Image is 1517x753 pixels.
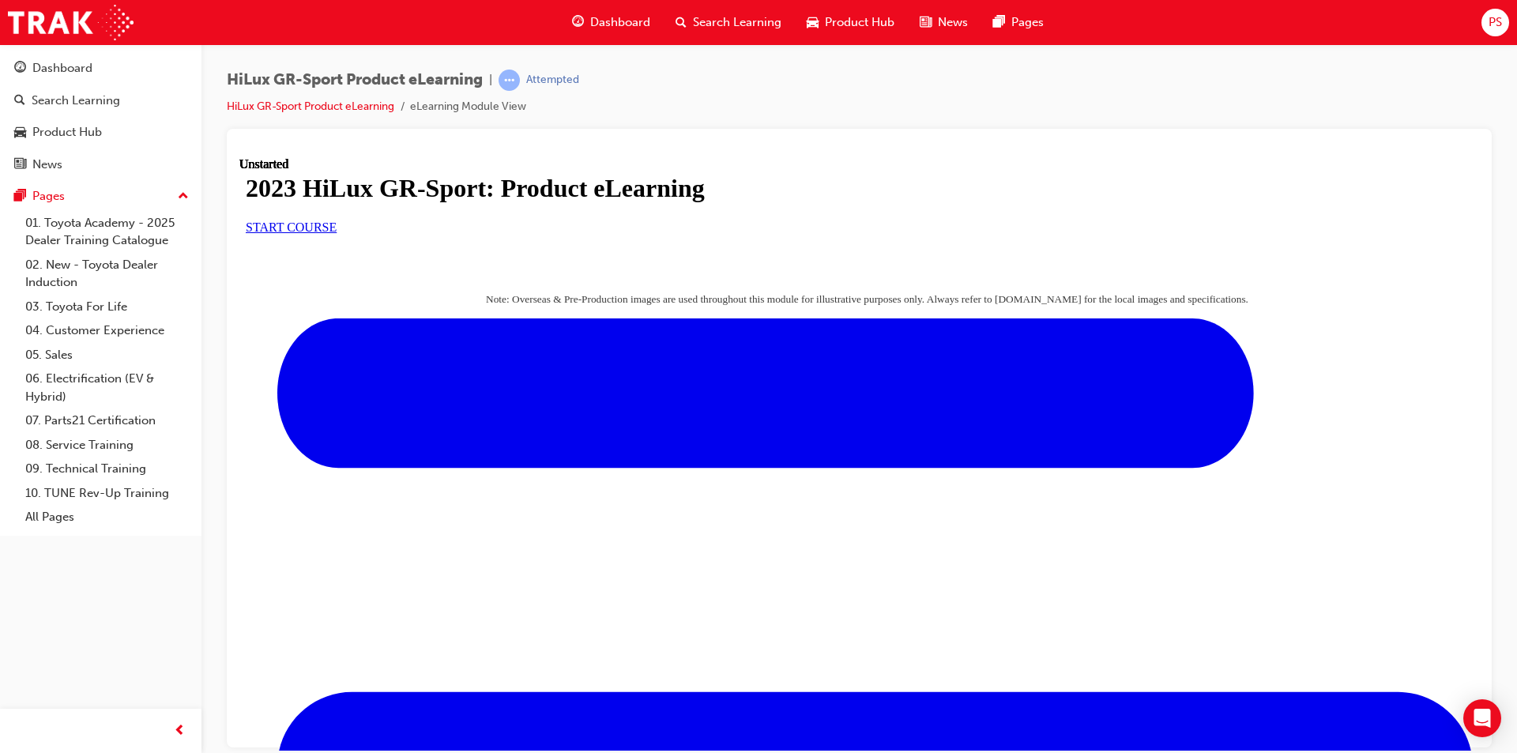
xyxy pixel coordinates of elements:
button: Pages [6,182,195,211]
button: DashboardSearch LearningProduct HubNews [6,51,195,182]
a: 10. TUNE Rev-Up Training [19,481,195,506]
a: 07. Parts21 Certification [19,409,195,433]
span: News [938,13,968,32]
span: Product Hub [825,13,894,32]
span: pages-icon [14,190,26,204]
a: 03. Toyota For Life [19,295,195,319]
div: Attempted [526,73,579,88]
a: 08. Service Training [19,433,195,457]
a: 05. Sales [19,343,195,367]
span: Note: Overseas & Pre-Production images are used throughout this module for illustrative purposes ... [247,136,1009,148]
a: car-iconProduct Hub [794,6,907,39]
button: PS [1481,9,1509,36]
a: search-iconSearch Learning [663,6,794,39]
span: HiLux GR-Sport Product eLearning [227,71,483,89]
div: News [32,156,62,174]
span: learningRecordVerb_ATTEMPT-icon [499,70,520,91]
a: Dashboard [6,54,195,83]
span: news-icon [14,158,26,172]
div: Product Hub [32,123,102,141]
span: | [489,71,492,89]
span: search-icon [14,94,25,108]
a: START COURSE [6,63,97,77]
a: guage-iconDashboard [559,6,663,39]
span: Dashboard [590,13,650,32]
span: Pages [1011,13,1044,32]
a: 06. Electrification (EV & Hybrid) [19,367,195,409]
span: guage-icon [572,13,584,32]
span: car-icon [807,13,819,32]
li: eLearning Module View [410,98,526,116]
a: Product Hub [6,118,195,147]
span: news-icon [920,13,932,32]
a: News [6,150,195,179]
div: Dashboard [32,59,92,77]
a: 09. Technical Training [19,457,195,481]
span: prev-icon [174,721,186,741]
span: search-icon [676,13,687,32]
span: up-icon [178,186,189,207]
a: news-iconNews [907,6,981,39]
div: Open Intercom Messenger [1463,699,1501,737]
img: Trak [8,5,134,40]
a: 01. Toyota Academy - 2025 Dealer Training Catalogue [19,211,195,253]
span: pages-icon [993,13,1005,32]
span: guage-icon [14,62,26,76]
span: car-icon [14,126,26,140]
a: pages-iconPages [981,6,1056,39]
span: PS [1489,13,1502,32]
a: 04. Customer Experience [19,318,195,343]
h1: 2023 HiLux GR-Sport: Product eLearning [6,17,1233,46]
a: Search Learning [6,86,195,115]
span: Search Learning [693,13,781,32]
a: All Pages [19,505,195,529]
div: Pages [32,187,65,205]
a: 02. New - Toyota Dealer Induction [19,253,195,295]
div: Search Learning [32,92,120,110]
a: HiLux GR-Sport Product eLearning [227,100,394,113]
